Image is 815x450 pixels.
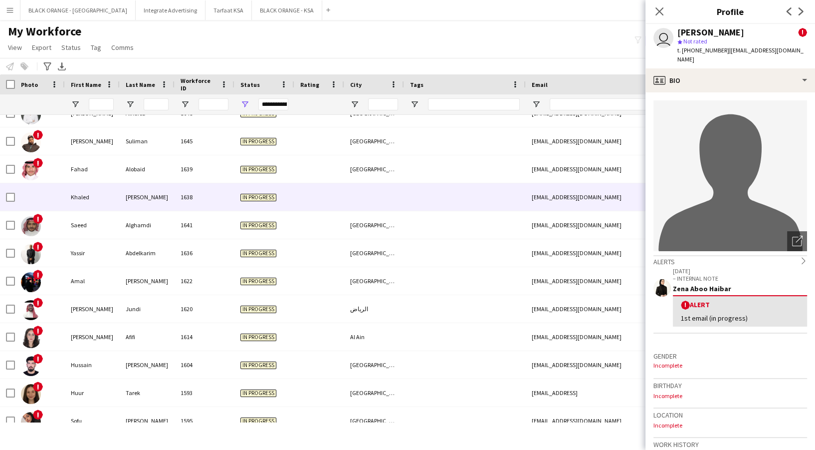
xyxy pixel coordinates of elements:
div: Abdelkarim [120,239,175,267]
div: Khaled [65,183,120,211]
img: Yassir Abdelkarim [21,244,41,264]
h3: Gender [653,352,807,361]
div: Sofu [65,407,120,435]
div: [EMAIL_ADDRESS][DOMAIN_NAME] [526,267,725,295]
div: 1645 [175,127,234,155]
button: Tarfaat KSA [205,0,252,20]
div: [GEOGRAPHIC_DATA] [344,211,404,239]
div: Fahad [65,155,120,183]
span: ! [33,326,43,336]
a: Comms [107,41,138,54]
a: Tag [87,41,105,54]
img: Amal Abbas [21,272,41,292]
span: In progress [240,166,276,173]
h3: Location [653,411,807,420]
div: [EMAIL_ADDRESS][DOMAIN_NAME] [526,155,725,183]
img: Jana Afifi [21,328,41,348]
span: In progress [240,222,276,229]
span: In progress [240,138,276,145]
app-action-btn: Advanced filters [41,60,53,72]
span: ! [681,301,690,310]
button: Open Filter Menu [410,100,419,109]
div: Open photos pop-in [787,231,807,251]
div: [EMAIL_ADDRESS] [526,379,725,407]
div: Suliman [120,127,175,155]
div: Alert [681,300,799,310]
span: View [8,43,22,52]
div: [EMAIL_ADDRESS][DOMAIN_NAME] [526,407,725,435]
span: ! [33,158,43,168]
h3: Birthday [653,381,807,390]
div: Hussain [65,351,120,379]
div: 1595 [175,407,234,435]
div: Saeed [65,211,120,239]
span: ! [33,214,43,224]
span: t. [PHONE_NUMBER] [677,46,729,54]
a: Export [28,41,55,54]
div: 1614 [175,323,234,351]
input: City Filter Input [368,98,398,110]
span: Last Name [126,81,155,88]
p: [DATE] [673,267,807,275]
button: BLACK ORANGE - KSA [252,0,322,20]
div: Huur [65,379,120,407]
button: Open Filter Menu [532,100,541,109]
input: Workforce ID Filter Input [199,98,228,110]
div: Alghamdi [120,211,175,239]
h3: Work history [653,440,807,449]
h3: Profile [645,5,815,18]
img: Hussain Al Saadi [21,356,41,376]
div: 1593 [175,379,234,407]
div: [PERSON_NAME] [120,267,175,295]
div: [PERSON_NAME] [65,323,120,351]
img: Omer Jundi [21,300,41,320]
button: BLACK ORANGE - [GEOGRAPHIC_DATA] [20,0,136,20]
span: In progress [240,250,276,257]
span: In progress [240,390,276,397]
div: Al Ain [344,323,404,351]
div: [PERSON_NAME] [120,351,175,379]
div: 1638 [175,183,234,211]
div: [GEOGRAPHIC_DATA] [344,351,404,379]
span: Not rated [683,37,707,45]
div: الرياض [344,295,404,323]
div: [PERSON_NAME] [65,295,120,323]
div: 1641 [175,211,234,239]
img: Huur Tarek [21,384,41,404]
div: Jundi [120,295,175,323]
div: [GEOGRAPHIC_DATA] [344,407,404,435]
div: [EMAIL_ADDRESS][DOMAIN_NAME] [526,183,725,211]
span: ! [33,130,43,140]
div: [EMAIL_ADDRESS][DOMAIN_NAME] [526,323,725,351]
div: [EMAIL_ADDRESS][DOMAIN_NAME] [526,351,725,379]
span: Rating [300,81,319,88]
span: In progress [240,334,276,341]
span: ! [33,410,43,420]
app-action-btn: Export XLSX [56,60,68,72]
div: [EMAIL_ADDRESS][DOMAIN_NAME] [526,127,725,155]
input: Email Filter Input [550,98,719,110]
span: Tag [91,43,101,52]
span: Tags [410,81,423,88]
div: [GEOGRAPHIC_DATA] [344,155,404,183]
button: Open Filter Menu [181,100,190,109]
button: Open Filter Menu [71,100,80,109]
div: Alerts [653,255,807,266]
span: City [350,81,362,88]
p: Incomplete [653,422,807,429]
div: [PERSON_NAME] [120,407,175,435]
div: Alobaid [120,155,175,183]
span: In progress [240,362,276,369]
div: [EMAIL_ADDRESS][DOMAIN_NAME] [526,211,725,239]
button: Integrate Advertising [136,0,205,20]
input: Last Name Filter Input [144,98,169,110]
div: Tarek [120,379,175,407]
img: Ahmed Suliman [21,132,41,152]
div: 1620 [175,295,234,323]
button: Open Filter Menu [240,100,249,109]
span: Export [32,43,51,52]
div: [EMAIL_ADDRESS][DOMAIN_NAME] [526,295,725,323]
span: Status [61,43,81,52]
span: ! [33,242,43,252]
img: Saeed Alghamdi [21,216,41,236]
